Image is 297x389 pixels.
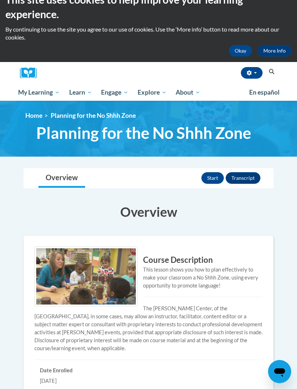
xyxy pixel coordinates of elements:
[241,67,263,79] button: Account Settings
[18,88,60,97] span: My Learning
[176,88,200,97] span: About
[34,266,263,290] div: This lesson shows you how to plan effectively to make your classroom a No Shhh Zone, using every ...
[64,84,97,101] a: Learn
[40,377,257,385] div: [DATE]
[20,67,42,79] a: Cox Campus
[138,88,167,97] span: Explore
[101,88,128,97] span: Engage
[244,85,284,100] a: En español
[51,112,136,119] span: Planning for the No Shhh Zone
[13,84,284,101] div: Main menu
[201,172,224,184] button: Start
[36,123,251,142] span: Planning for the No Shhh Zone
[34,254,263,266] h3: Course Description
[266,67,277,76] button: Search
[34,247,138,306] img: Course logo image
[5,25,292,41] p: By continuing to use the site you agree to our use of cookies. Use the ‘More info’ button to read...
[133,84,171,101] a: Explore
[40,367,257,374] h6: Date Enrolled
[268,360,291,383] iframe: Button to launch messaging window
[171,84,205,101] a: About
[226,172,260,184] button: Transcript
[38,169,85,188] a: Overview
[249,88,280,96] span: En español
[24,203,273,221] h3: Overview
[69,88,92,97] span: Learn
[13,84,64,101] a: My Learning
[34,305,263,352] p: The [PERSON_NAME] Center, of the [GEOGRAPHIC_DATA], in some cases, may allow an instructor, facil...
[25,112,42,119] a: Home
[20,67,42,79] img: Logo brand
[258,45,292,57] a: More Info
[229,45,252,57] button: Okay
[96,84,133,101] a: Engage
